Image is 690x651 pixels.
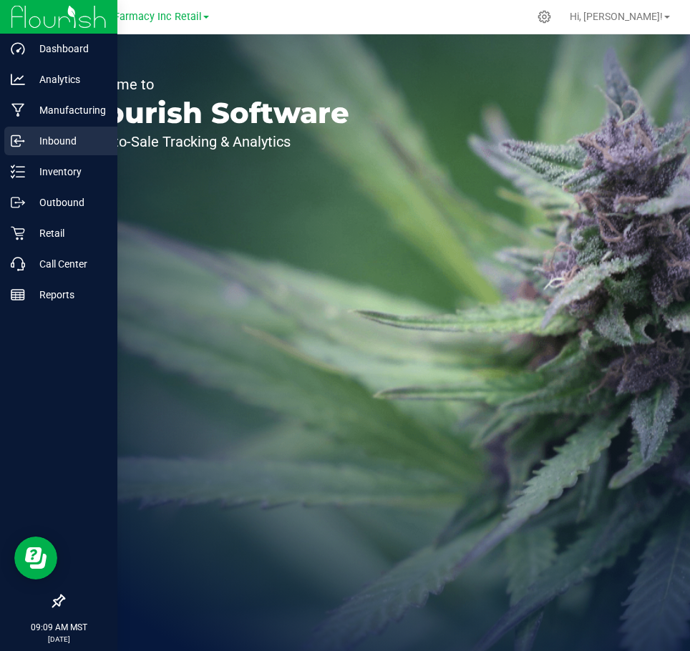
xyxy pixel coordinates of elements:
[11,72,25,87] inline-svg: Analytics
[11,103,25,117] inline-svg: Manufacturing
[25,286,111,303] p: Reports
[11,257,25,271] inline-svg: Call Center
[11,195,25,210] inline-svg: Outbound
[6,634,111,645] p: [DATE]
[77,77,349,92] p: Welcome to
[14,537,57,579] iframe: Resource center
[11,134,25,148] inline-svg: Inbound
[11,226,25,240] inline-svg: Retail
[77,134,349,149] p: Seed-to-Sale Tracking & Analytics
[6,621,111,634] p: 09:09 AM MST
[25,163,111,180] p: Inventory
[535,10,553,24] div: Manage settings
[11,41,25,56] inline-svg: Dashboard
[25,40,111,57] p: Dashboard
[25,132,111,150] p: Inbound
[25,225,111,242] p: Retail
[84,11,202,23] span: Globe Farmacy Inc Retail
[570,11,663,22] span: Hi, [PERSON_NAME]!
[25,71,111,88] p: Analytics
[25,194,111,211] p: Outbound
[25,102,111,119] p: Manufacturing
[25,255,111,273] p: Call Center
[11,165,25,179] inline-svg: Inventory
[77,99,349,127] p: Flourish Software
[11,288,25,302] inline-svg: Reports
